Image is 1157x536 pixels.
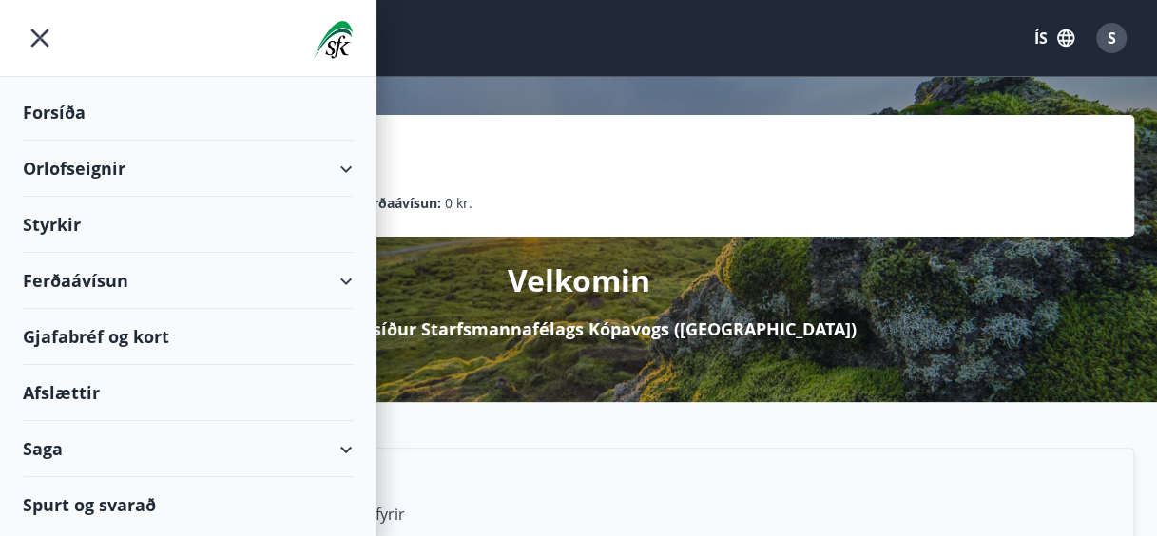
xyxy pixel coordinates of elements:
[301,316,857,341] p: á Mínar síður Starfsmannafélags Kópavogs ([GEOGRAPHIC_DATA])
[23,309,353,365] div: Gjafabréf og kort
[1089,15,1134,61] button: S
[23,421,353,477] div: Saga
[23,365,353,421] div: Afslættir
[314,21,353,59] img: union_logo
[23,85,353,141] div: Forsíða
[508,259,650,301] p: Velkomin
[23,21,57,55] button: menu
[23,141,353,197] div: Orlofseignir
[23,197,353,253] div: Styrkir
[1024,21,1085,55] button: ÍS
[357,193,441,214] p: Ferðaávísun :
[23,253,353,309] div: Ferðaávísun
[445,193,472,214] span: 0 kr.
[1108,28,1116,48] span: S
[23,477,353,532] div: Spurt og svarað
